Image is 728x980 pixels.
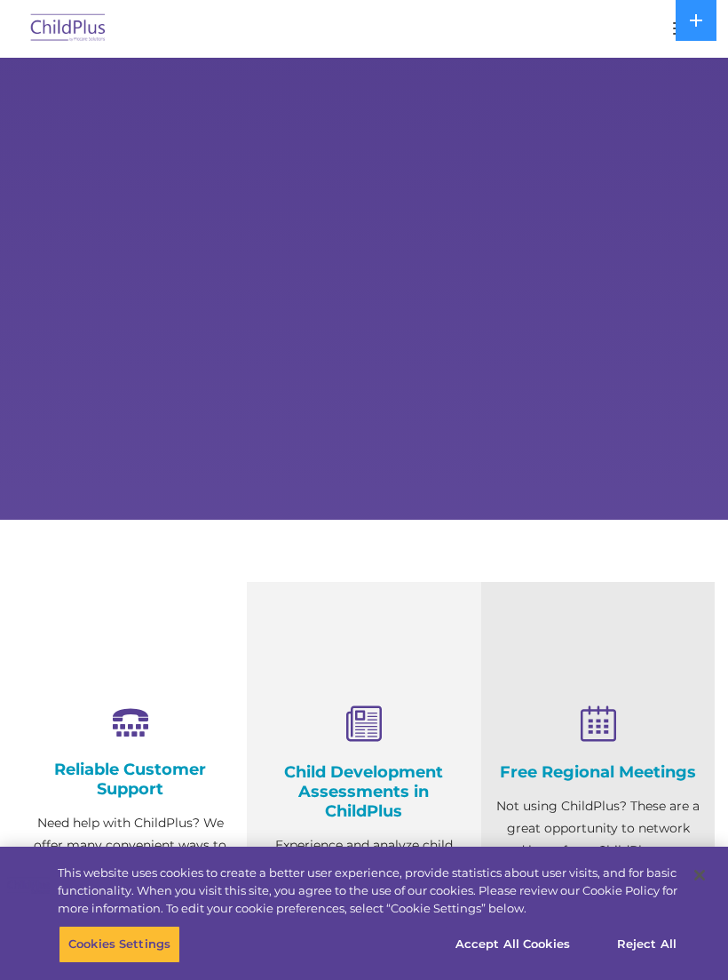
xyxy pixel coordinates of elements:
button: Close [680,856,719,895]
p: Not using ChildPlus? These are a great opportunity to network and learn from ChildPlus users. Fin... [495,795,701,906]
p: Experience and analyze child assessments and Head Start data management in one system with zero c... [260,834,467,968]
button: Cookies Settings [59,925,180,962]
img: ChildPlus by Procare Solutions [27,8,110,50]
p: Need help with ChildPlus? We offer many convenient ways to contact our amazing Customer Support r... [27,812,233,968]
h4: Free Regional Meetings [495,762,701,782]
button: Reject All [591,925,702,962]
button: Accept All Cookies [446,925,580,962]
h4: Reliable Customer Support [27,760,233,799]
h4: Child Development Assessments in ChildPlus [260,762,467,821]
div: This website uses cookies to create a better user experience, provide statistics about user visit... [58,864,677,917]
